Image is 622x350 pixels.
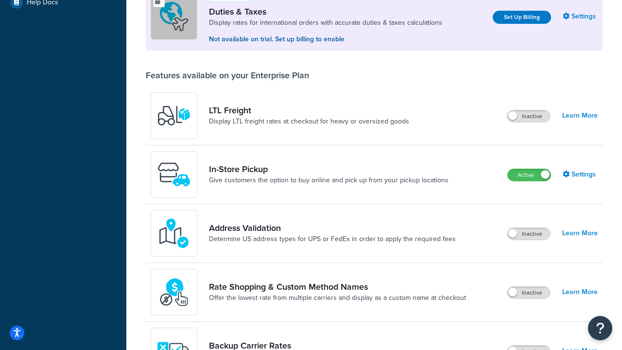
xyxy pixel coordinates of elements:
[157,99,191,133] img: y79ZsPf0fXUFUhFXDzUgf+ktZg5F2+ohG75+v3d2s1D9TjoU8PiyCIluIjV41seZevKCRuEjTPPOKHJsQcmKCXGdfprl3L4q7...
[563,10,598,23] a: Settings
[507,110,550,122] label: Inactive
[562,109,598,122] a: Learn More
[507,287,550,298] label: Inactive
[507,228,550,240] label: Inactive
[209,223,456,233] a: Address Validation
[157,216,191,250] img: kIG8fy0lQAAAABJRU5ErkJggg==
[493,11,551,24] a: Set Up Billing
[209,18,442,28] a: Display rates for international orders with accurate duties & taxes calculations
[209,293,466,303] a: Offer the lowest rate from multiple carriers and display as a custom name at checkout
[508,169,551,181] label: Active
[209,34,442,45] p: Not available on trial. Set up billing to enable
[209,175,449,185] a: Give customers the option to buy online and pick up from your pickup locations
[209,234,456,244] a: Determine US address types for UPS or FedEx in order to apply the required fees
[157,157,191,192] img: wfgcfpwTIucLEAAAAASUVORK5CYII=
[563,168,598,181] a: Settings
[588,316,612,340] button: Open Resource Center
[209,281,466,292] a: Rate Shopping & Custom Method Names
[209,164,449,175] a: In-Store Pickup
[562,285,598,299] a: Learn More
[209,105,409,116] a: LTL Freight
[209,117,409,126] a: Display LTL freight rates at checkout for heavy or oversized goods
[157,275,191,309] img: icon-duo-feat-rate-shopping-ecdd8bed.png
[562,227,598,240] a: Learn More
[209,6,442,17] a: Duties & Taxes
[146,70,309,81] div: Features available on your Enterprise Plan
